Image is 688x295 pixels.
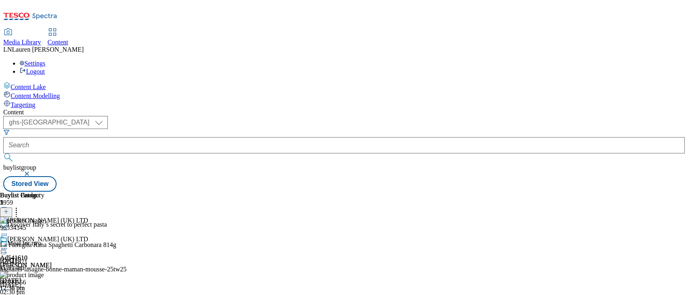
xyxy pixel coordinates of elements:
[3,100,685,109] a: Targeting
[3,91,685,100] a: Content Modelling
[3,46,12,53] span: LN
[3,39,41,46] span: Media Library
[20,60,46,67] a: Settings
[48,29,68,46] a: Content
[3,109,685,116] div: Content
[3,82,685,91] a: Content Lake
[11,92,60,99] span: Content Modelling
[3,137,685,153] input: Search
[3,29,41,46] a: Media Library
[11,101,35,108] span: Targeting
[12,46,83,53] span: Lauren [PERSON_NAME]
[48,39,68,46] span: Content
[3,176,57,192] button: Stored View
[20,68,45,75] a: Logout
[3,164,36,171] span: buylistgroup
[11,83,46,90] span: Content Lake
[3,129,10,135] svg: Search Filters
